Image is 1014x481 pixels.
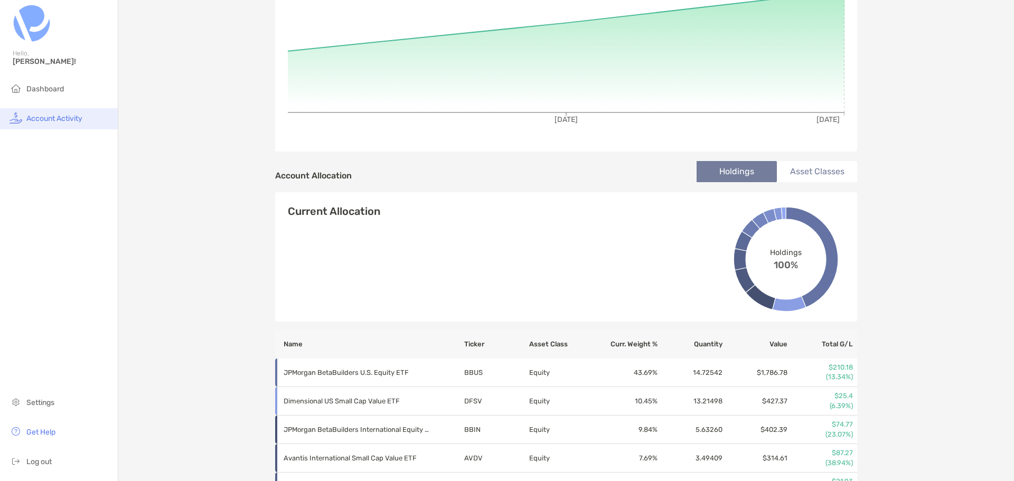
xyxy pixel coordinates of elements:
[26,84,64,93] span: Dashboard
[464,387,529,416] td: DFSV
[816,115,840,124] tspan: [DATE]
[594,359,659,387] td: 43.69 %
[788,330,857,359] th: Total G/L
[26,457,52,466] span: Log out
[10,111,22,124] img: activity icon
[788,448,853,458] p: $87.27
[529,359,594,387] td: Equity
[26,398,54,407] span: Settings
[529,387,594,416] td: Equity
[723,444,788,473] td: $314.61
[464,444,529,473] td: AVDV
[529,330,594,359] th: Asset Class
[464,359,529,387] td: BBUS
[594,416,659,444] td: 9.84 %
[26,114,82,123] span: Account Activity
[594,444,659,473] td: 7.69 %
[788,363,853,372] p: $210.18
[723,330,788,359] th: Value
[777,161,857,182] li: Asset Classes
[555,115,578,124] tspan: [DATE]
[275,171,352,181] h4: Account Allocation
[788,420,853,429] p: $74.77
[658,416,723,444] td: 5.63260
[284,423,431,436] p: JPMorgan BetaBuilders International Equity ETF
[10,425,22,438] img: get-help icon
[10,455,22,467] img: logout icon
[284,366,431,379] p: JPMorgan BetaBuilders U.S. Equity ETF
[275,330,464,359] th: Name
[464,330,529,359] th: Ticker
[788,458,853,468] p: (38.94%)
[13,4,51,42] img: Zoe Logo
[658,330,723,359] th: Quantity
[697,161,777,182] li: Holdings
[13,57,111,66] span: [PERSON_NAME]!
[723,387,788,416] td: $427.37
[26,428,55,437] span: Get Help
[464,416,529,444] td: BBIN
[284,394,431,408] p: Dimensional US Small Cap Value ETF
[788,372,853,382] p: (13.34%)
[284,451,431,465] p: Avantis International Small Cap Value ETF
[658,387,723,416] td: 13.21498
[529,444,594,473] td: Equity
[10,82,22,95] img: household icon
[658,444,723,473] td: 3.49409
[658,359,723,387] td: 14.72542
[788,391,853,401] p: $25.4
[770,248,801,257] span: Holdings
[788,430,853,439] p: (23.07%)
[288,205,380,218] h4: Current Allocation
[723,359,788,387] td: $1,786.78
[788,401,853,411] p: (6.39%)
[529,416,594,444] td: Equity
[774,257,798,270] span: 100%
[10,395,22,408] img: settings icon
[594,387,659,416] td: 10.45 %
[594,330,659,359] th: Curr. Weight %
[723,416,788,444] td: $402.39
